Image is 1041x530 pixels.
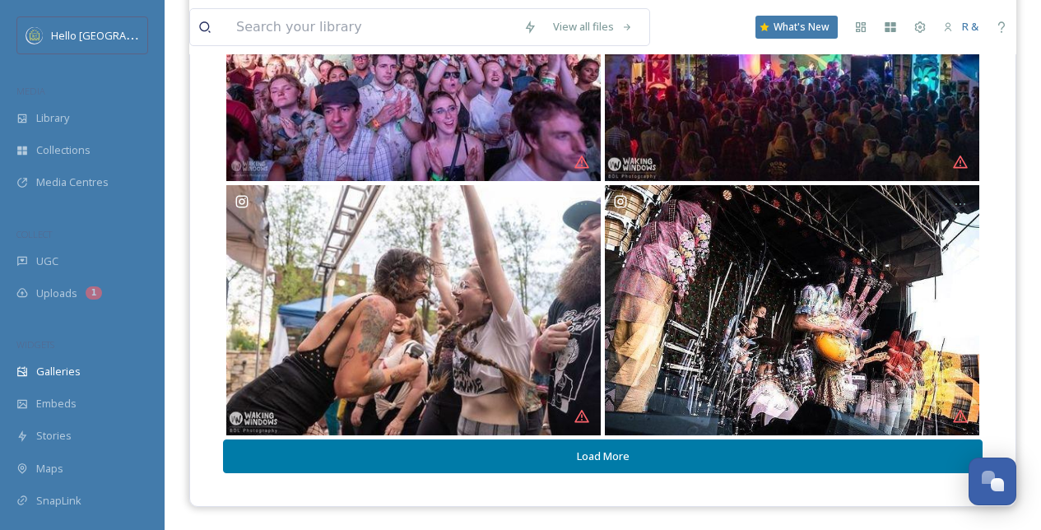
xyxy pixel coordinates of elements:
span: Stories [36,428,72,444]
span: Collections [36,142,91,158]
span: COLLECT [16,228,52,240]
button: Open Chat [969,458,1016,505]
span: Media Centres [36,174,109,190]
span: Galleries [36,364,81,379]
input: Search your library [228,9,515,45]
span: Embeds [36,396,77,411]
a: What's New [755,16,838,39]
span: Uploads [36,286,77,301]
a: R & [935,11,987,43]
span: R & [962,19,978,34]
span: Maps [36,461,63,477]
div: 1 [86,286,102,300]
span: MEDIA [16,85,45,97]
span: UGC [36,253,58,269]
span: WIDGETS [16,338,54,351]
a: View all files [545,11,641,43]
span: Hello [GEOGRAPHIC_DATA] [51,27,184,43]
span: SnapLink [36,493,81,509]
img: images.png [26,27,43,44]
button: Load More [223,439,983,473]
span: Library [36,110,69,126]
